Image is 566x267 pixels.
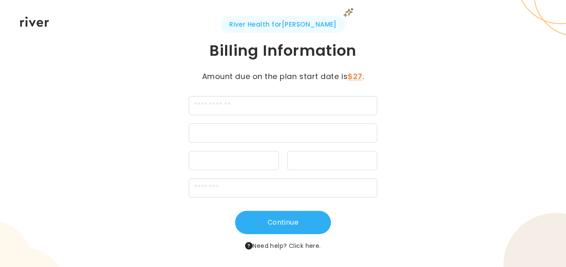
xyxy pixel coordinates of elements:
[235,211,331,234] button: Continue
[194,130,372,138] iframe: Secure card number input frame
[189,178,378,198] input: zipCode
[293,157,372,165] iframe: Secure CVC input frame
[348,71,363,82] strong: $27
[148,41,418,61] h1: Billing Information
[221,16,345,33] span: River Health for [PERSON_NAME]
[189,96,378,115] input: cardName
[194,157,273,165] iframe: Secure expiration date input frame
[289,241,321,251] button: Click here.
[189,71,377,82] p: Amount due on the plan start date is .
[245,241,321,251] span: Need help?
